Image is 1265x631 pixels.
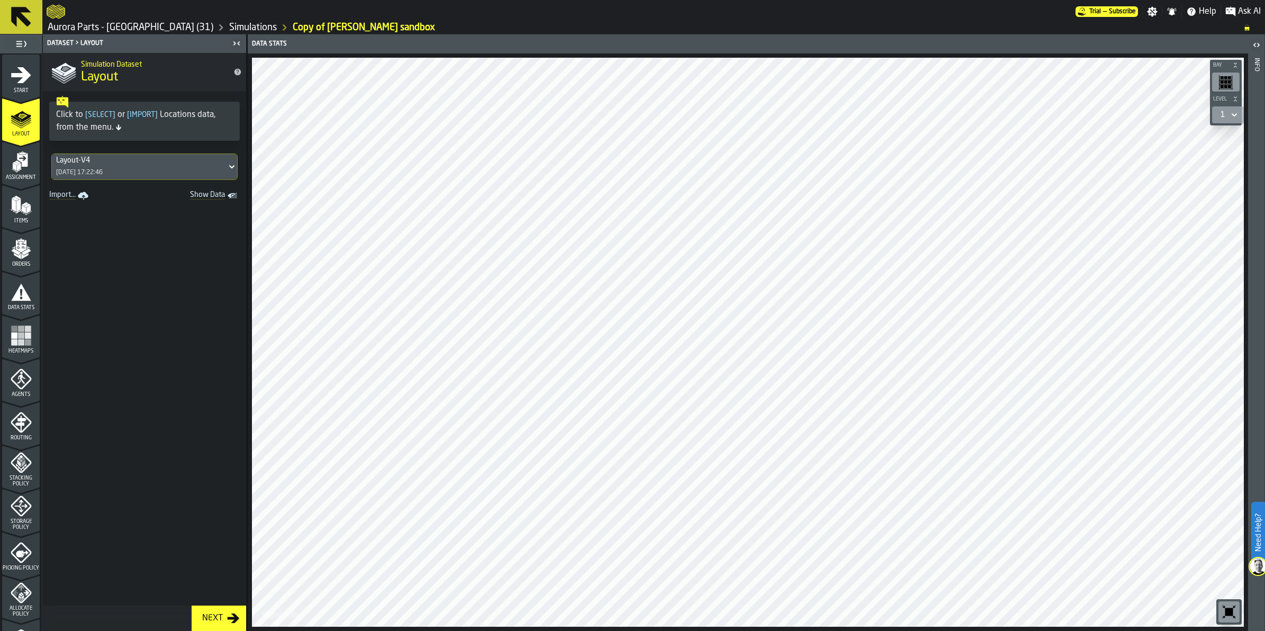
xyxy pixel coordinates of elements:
[2,315,40,357] li: menu Heatmaps
[1089,8,1101,15] span: Trial
[1143,6,1162,17] label: button-toggle-Settings
[83,111,118,119] span: Select
[293,22,435,33] a: link-to-/wh/i/aa2e4adb-2cd5-4688-aa4a-ec82bcf75d46/simulations/1a9bd223-34d0-4a06-b930-ea1927a68931
[2,575,40,618] li: menu Allocate Policy
[2,185,40,227] li: menu Items
[56,156,222,165] div: DropdownMenuValue-1fd96358-ee58-42d5-acee-0efe4253bcc6
[1221,603,1237,620] svg: Reset zoom and position
[1162,6,1181,17] label: button-toggle-Notifications
[1210,60,1242,70] button: button-
[1221,5,1265,18] label: button-toggle-Ask AI
[1182,5,1221,18] label: button-toggle-Help
[1210,70,1242,94] div: button-toolbar-undefined
[2,358,40,401] li: menu Agents
[45,188,95,203] a: link-to-/wh/i/aa2e4adb-2cd5-4688-aa4a-ec82bcf75d46/import/layout/
[56,109,233,134] div: Click to or Locations data, from the menu.
[2,141,40,184] li: menu Assignment
[2,98,40,140] li: menu Layout
[254,603,314,625] a: logo-header
[125,111,160,119] span: Import
[2,272,40,314] li: menu Data Stats
[229,22,277,33] a: link-to-/wh/i/aa2e4adb-2cd5-4688-aa4a-ec82bcf75d46
[1216,599,1242,625] div: button-toolbar-undefined
[43,53,246,91] div: title-Layout
[2,402,40,444] li: menu Routing
[1221,111,1225,119] div: DropdownMenuValue-1
[2,475,40,487] span: Stacking Policy
[56,169,103,176] div: [DATE] 17:22:46
[1249,37,1264,56] label: button-toggle-Open
[2,262,40,267] span: Orders
[250,40,749,48] div: Data Stats
[2,175,40,181] span: Assignment
[2,55,40,97] li: menu Start
[229,37,244,50] label: button-toggle-Close me
[2,218,40,224] span: Items
[1252,503,1264,562] label: Need Help?
[1109,8,1136,15] span: Subscribe
[1216,109,1240,121] div: DropdownMenuValue-1
[1076,6,1138,17] div: Menu Subscription
[1238,5,1261,18] span: Ask AI
[2,348,40,354] span: Heatmaps
[1210,94,1242,104] button: button-
[47,2,65,21] a: logo-header
[1253,56,1260,628] div: Info
[2,392,40,398] span: Agents
[2,532,40,574] li: menu Picking Policy
[1248,34,1264,631] header: Info
[2,131,40,137] span: Layout
[81,58,225,69] h2: Sub Title
[2,606,40,617] span: Allocate Policy
[192,606,246,631] button: button-Next
[2,489,40,531] li: menu Storage Policy
[48,22,213,33] a: link-to-/wh/i/aa2e4adb-2cd5-4688-aa4a-ec82bcf75d46
[248,34,1248,53] header: Data Stats
[2,37,40,51] label: button-toggle-Toggle Full Menu
[153,191,225,201] span: Show Data
[1211,96,1230,102] span: Level
[113,111,115,119] span: ]
[2,88,40,94] span: Start
[47,21,1261,34] nav: Breadcrumb
[2,519,40,530] span: Storage Policy
[155,111,158,119] span: ]
[2,228,40,271] li: menu Orders
[2,305,40,311] span: Data Stats
[51,154,238,180] div: DropdownMenuValue-1fd96358-ee58-42d5-acee-0efe4253bcc6[DATE] 17:22:46
[43,34,246,53] header: Dataset > Layout
[45,40,229,47] div: Dataset > Layout
[127,111,130,119] span: [
[2,445,40,488] li: menu Stacking Policy
[2,565,40,571] span: Picking Policy
[81,69,118,86] span: Layout
[198,612,227,625] div: Next
[1211,62,1230,68] span: Bay
[1103,8,1107,15] span: —
[85,111,88,119] span: [
[1199,5,1216,18] span: Help
[1076,6,1138,17] a: link-to-/wh/i/aa2e4adb-2cd5-4688-aa4a-ec82bcf75d46/pricing/
[2,435,40,441] span: Routing
[149,188,244,203] a: toggle-dataset-table-Show Data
